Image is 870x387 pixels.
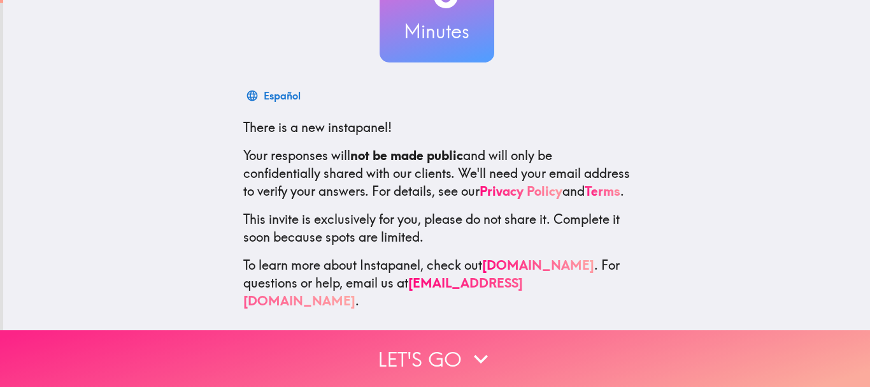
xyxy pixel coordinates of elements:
button: Español [243,83,306,108]
a: Privacy Policy [480,183,562,199]
h3: Minutes [380,18,494,45]
span: There is a new instapanel! [243,119,392,135]
div: Español [264,87,301,105]
p: Your responses will and will only be confidentially shared with our clients. We'll need your emai... [243,147,631,200]
p: To learn more about Instapanel, check out . For questions or help, email us at . [243,256,631,310]
a: [DOMAIN_NAME] [482,257,594,273]
b: not be made public [350,147,463,163]
a: Terms [585,183,620,199]
a: [EMAIL_ADDRESS][DOMAIN_NAME] [243,275,523,309]
p: This invite is exclusively for you, please do not share it. Complete it soon because spots are li... [243,210,631,246]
